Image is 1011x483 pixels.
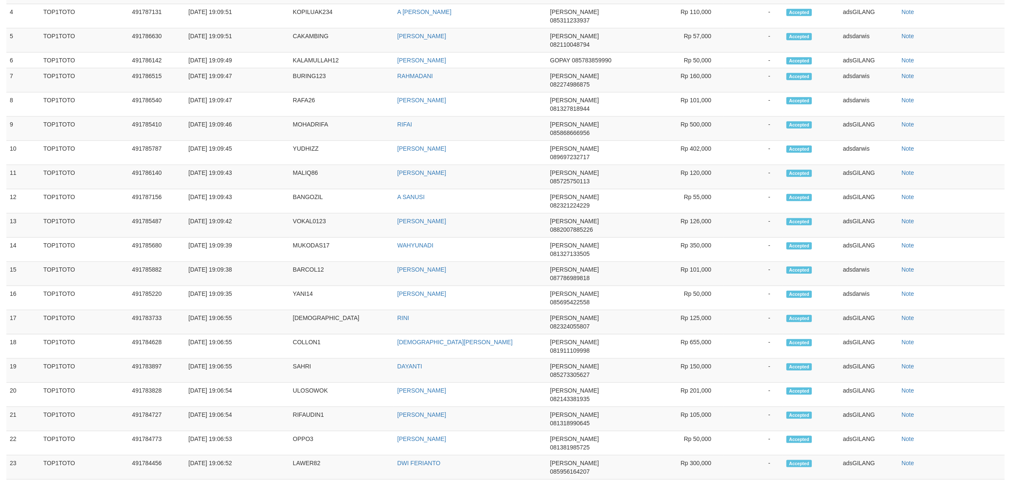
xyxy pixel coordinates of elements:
[724,28,783,53] td: -
[6,286,40,310] td: 16
[6,262,40,286] td: 15
[724,53,783,68] td: -
[40,431,129,455] td: TOP1TOTO
[839,53,898,68] td: adsGILANG
[550,17,589,24] span: Copy 085311233937 to clipboard
[786,460,812,467] span: Accepted
[786,73,812,80] span: Accepted
[839,238,898,262] td: adsGILANG
[185,310,290,334] td: [DATE] 19:06:55
[901,242,914,249] a: Note
[786,412,812,419] span: Accepted
[40,359,129,383] td: TOP1TOTO
[901,8,914,15] a: Note
[397,218,446,225] a: [PERSON_NAME]
[290,165,394,189] td: MALIQ86
[185,431,290,455] td: [DATE] 19:06:53
[129,28,185,53] td: 491786630
[786,363,812,371] span: Accepted
[550,371,589,378] span: Copy 085273305627 to clipboard
[129,310,185,334] td: 491783733
[901,33,914,39] a: Note
[839,310,898,334] td: adsGILANG
[185,165,290,189] td: [DATE] 19:09:43
[550,444,589,451] span: Copy 081381985725 to clipboard
[185,334,290,359] td: [DATE] 19:06:55
[290,213,394,238] td: VOKAL0123
[397,339,513,345] a: [DEMOGRAPHIC_DATA][PERSON_NAME]
[550,73,599,79] span: [PERSON_NAME]
[724,4,783,28] td: -
[6,310,40,334] td: 17
[635,455,724,480] td: Rp 300,000
[786,242,812,250] span: Accepted
[550,105,589,112] span: Copy 081327818944 to clipboard
[550,33,599,39] span: [PERSON_NAME]
[550,435,599,442] span: [PERSON_NAME]
[185,141,290,165] td: [DATE] 19:09:45
[129,53,185,68] td: 491786142
[550,290,599,297] span: [PERSON_NAME]
[290,455,394,480] td: LAWER82
[724,141,783,165] td: -
[786,291,812,298] span: Accepted
[550,387,599,394] span: [PERSON_NAME]
[550,299,589,306] span: Copy 085695422558 to clipboard
[724,165,783,189] td: -
[550,145,599,152] span: [PERSON_NAME]
[550,121,599,128] span: [PERSON_NAME]
[839,28,898,53] td: adsdarwis
[290,53,394,68] td: KALAMULLAH12
[397,121,412,128] a: RIFAI
[901,97,914,104] a: Note
[397,33,446,39] a: [PERSON_NAME]
[397,411,446,418] a: [PERSON_NAME]
[550,8,599,15] span: [PERSON_NAME]
[397,145,446,152] a: [PERSON_NAME]
[901,460,914,466] a: Note
[550,315,599,321] span: [PERSON_NAME]
[185,407,290,431] td: [DATE] 19:06:54
[6,238,40,262] td: 14
[635,165,724,189] td: Rp 120,000
[724,383,783,407] td: -
[635,383,724,407] td: Rp 201,000
[40,310,129,334] td: TOP1TOTO
[397,242,434,249] a: WAHYUNADI
[635,68,724,93] td: Rp 160,000
[550,218,599,225] span: [PERSON_NAME]
[397,363,422,370] a: DAYANTI
[901,435,914,442] a: Note
[290,28,394,53] td: CAKAMBING
[290,383,394,407] td: ULOSOWOK
[6,4,40,28] td: 4
[550,323,589,330] span: Copy 082324055807 to clipboard
[185,238,290,262] td: [DATE] 19:09:39
[635,238,724,262] td: Rp 350,000
[901,169,914,176] a: Note
[550,275,589,281] span: Copy 087786989818 to clipboard
[901,194,914,200] a: Note
[185,262,290,286] td: [DATE] 19:09:38
[129,93,185,117] td: 491786540
[635,4,724,28] td: Rp 110,000
[724,189,783,213] td: -
[6,141,40,165] td: 10
[129,431,185,455] td: 491784773
[129,407,185,431] td: 491784727
[6,165,40,189] td: 11
[40,28,129,53] td: TOP1TOTO
[786,33,812,40] span: Accepted
[901,290,914,297] a: Note
[40,68,129,93] td: TOP1TOTO
[6,117,40,141] td: 9
[397,290,446,297] a: [PERSON_NAME]
[839,431,898,455] td: adsGILANG
[786,436,812,443] span: Accepted
[397,435,446,442] a: [PERSON_NAME]
[724,93,783,117] td: -
[550,420,589,427] span: Copy 081318990645 to clipboard
[6,407,40,431] td: 21
[839,93,898,117] td: adsdarwis
[839,213,898,238] td: adsGILANG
